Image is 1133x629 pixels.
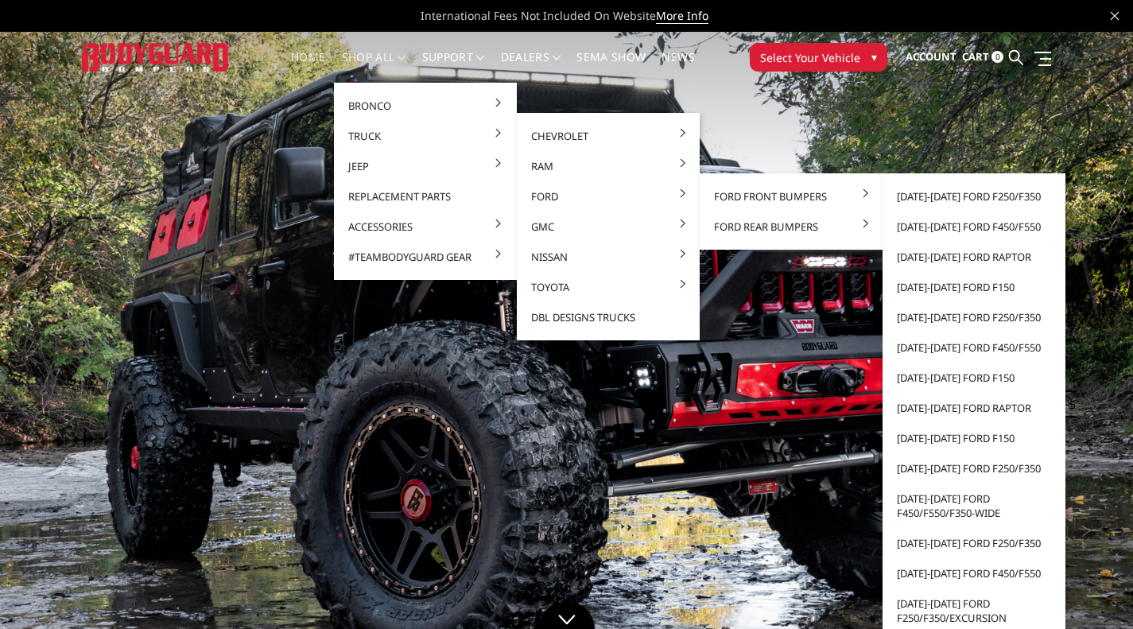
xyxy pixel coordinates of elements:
a: Ford Rear Bumpers [706,212,876,242]
button: 3 of 5 [1060,341,1076,367]
a: Home [291,52,325,83]
a: More Info [656,8,708,24]
a: Ram [523,151,693,181]
a: [DATE]-[DATE] Ford Raptor [889,242,1059,272]
a: Replacement Parts [340,181,510,212]
a: [DATE]-[DATE] Ford Raptor [889,393,1059,423]
a: [DATE]-[DATE] Ford F150 [889,423,1059,453]
a: Truck [340,121,510,151]
span: ▾ [871,49,877,65]
a: Ford Front Bumpers [706,181,876,212]
button: 5 of 5 [1060,392,1076,417]
button: 2 of 5 [1060,316,1076,341]
a: [DATE]-[DATE] Ford F450/F550 [889,212,1059,242]
span: Select Your Vehicle [760,49,860,66]
a: #TeamBodyguard Gear [340,242,510,272]
span: Account [906,49,956,64]
a: Accessories [340,212,510,242]
a: [DATE]-[DATE] Ford F250/F350 [889,453,1059,483]
a: Support [422,52,485,83]
a: [DATE]-[DATE] Ford F250/F350 [889,528,1059,558]
span: 0 [991,51,1003,63]
a: News [662,52,694,83]
a: [DATE]-[DATE] Ford F450/F550 [889,332,1059,363]
button: Select Your Vehicle [750,43,887,72]
button: 4 of 5 [1060,367,1076,392]
a: Jeep [340,151,510,181]
a: Toyota [523,272,693,302]
a: Dealers [501,52,561,83]
a: Ford [523,181,693,212]
a: Click to Down [539,601,595,629]
span: Cart [962,49,989,64]
a: Bronco [340,91,510,121]
a: [DATE]-[DATE] Ford F450/F550/F350-wide [889,483,1059,528]
a: DBL Designs Trucks [523,302,693,332]
a: [DATE]-[DATE] Ford F150 [889,363,1059,393]
a: [DATE]-[DATE] Ford F450/F550 [889,558,1059,588]
a: GMC [523,212,693,242]
button: 1 of 5 [1060,290,1076,316]
a: Nissan [523,242,693,272]
a: SEMA Show [576,52,646,83]
img: BODYGUARD BUMPERS [82,43,231,72]
a: [DATE]-[DATE] Ford F250/F350 [889,302,1059,332]
a: shop all [342,52,406,83]
a: [DATE]-[DATE] Ford F250/F350 [889,181,1059,212]
a: [DATE]-[DATE] Ford F150 [889,272,1059,302]
a: Account [906,36,956,79]
a: Chevrolet [523,121,693,151]
a: Cart 0 [962,36,1003,79]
